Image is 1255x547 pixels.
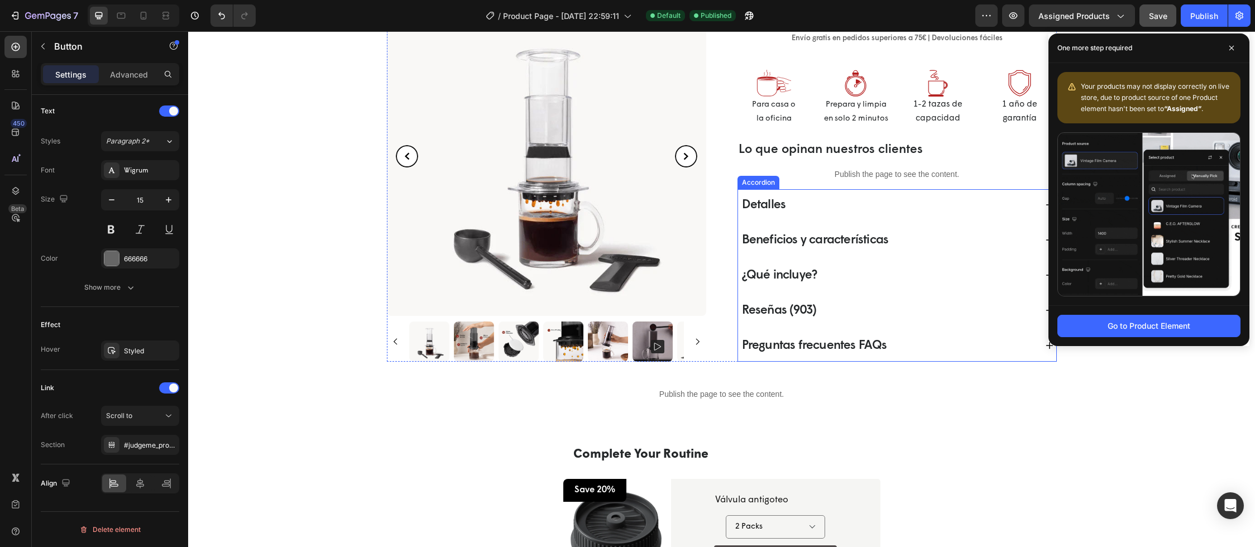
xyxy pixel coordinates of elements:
[815,83,849,92] span: garantía
[124,440,176,450] div: #judgeme_product_reviews
[549,39,622,65] img: gempages_578499737947210633-6a6af4dc-11c7-4286-8888-41f3d9fde81c.svg
[631,39,704,65] img: gempages_578499737947210633-20b6a944-fc0f-4302-b268-f0f8e03aa266.svg
[101,406,179,426] button: Scroll to
[503,10,619,22] span: Product Page - [DATE] 22:59:11
[701,11,731,21] span: Published
[385,412,682,435] p: Complete Your Routine
[503,304,516,317] button: Carousel Next Arrow
[41,253,58,263] div: Color
[41,277,179,298] button: Show more
[725,69,774,92] span: 1-2 tazas de capacidad
[4,4,83,27] button: 7
[41,440,65,450] div: Section
[124,346,176,356] div: Styled
[632,66,703,94] p: Prepara y limpia en solo 2 minutos
[106,136,150,146] span: Paragraph 2*
[549,137,869,149] p: Publish the page to see the content.
[41,106,55,116] div: Text
[713,39,786,65] img: gempages_578499737947210633-41e94754-c259-4785-86cc-e99084a6b677.svg
[210,4,256,27] div: Undo/Redo
[41,192,70,207] div: Size
[110,69,148,80] p: Advanced
[41,165,55,175] div: Font
[554,308,699,321] span: Preguntas frecuentes FAQs
[487,114,509,136] button: Carousel Next Arrow
[550,1,868,13] p: Envío gratis en pedidos superiores a 75€ | Devoluciones fáciles
[1057,315,1240,337] button: Go to Product Element
[526,460,649,478] h2: Válvula antigoteo
[814,69,849,78] span: 1 año de
[1029,4,1135,27] button: Assigned Products
[1038,10,1110,22] span: Assigned Products
[1164,104,1201,113] b: “Assigned”
[796,39,868,65] img: gempages_578499737947210633-4f116ef7-c960-42b8-bd5d-d5c1e0114df1.svg
[41,476,73,491] div: Align
[1057,42,1132,54] p: One more step required
[41,521,179,539] button: Delete element
[8,204,27,213] div: Beta
[1108,320,1190,332] div: Go to Product Element
[1190,10,1218,22] div: Publish
[54,40,149,53] p: Button
[41,383,54,393] div: Link
[41,344,60,354] div: Hover
[106,411,132,420] span: Scroll to
[657,11,681,21] span: Default
[73,9,78,22] p: 7
[554,200,701,218] p: Beneficios y características
[41,136,60,146] div: Styles
[208,114,230,136] button: Carousel Back Arrow
[554,167,598,180] span: Detalles
[11,119,27,128] div: 450
[550,66,622,94] p: Para casa o la oficina
[124,166,176,176] div: Wigrum
[554,238,629,251] span: ¿Qué incluye?
[552,146,589,156] div: Accordion
[386,453,427,465] p: Save 20%
[101,131,179,151] button: Paragraph 2*
[1217,492,1244,519] div: Open Intercom Messenger
[549,110,869,128] h2: Lo que opinan nuestros clientes
[526,514,649,540] button: Carrito
[41,411,73,421] div: After click
[1149,11,1167,21] span: Save
[79,523,141,536] div: Delete element
[554,273,629,286] span: Reseñas (903)
[124,254,176,264] div: 666666
[41,320,60,330] div: Effect
[498,10,501,22] span: /
[55,69,87,80] p: Settings
[1081,82,1229,113] span: Your products may not display correctly on live store, due to product source of one Product eleme...
[1181,4,1228,27] button: Publish
[1139,4,1176,27] button: Save
[200,304,214,317] button: Carousel Back Arrow
[84,282,136,293] div: Show more
[188,31,1255,547] iframe: Design area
